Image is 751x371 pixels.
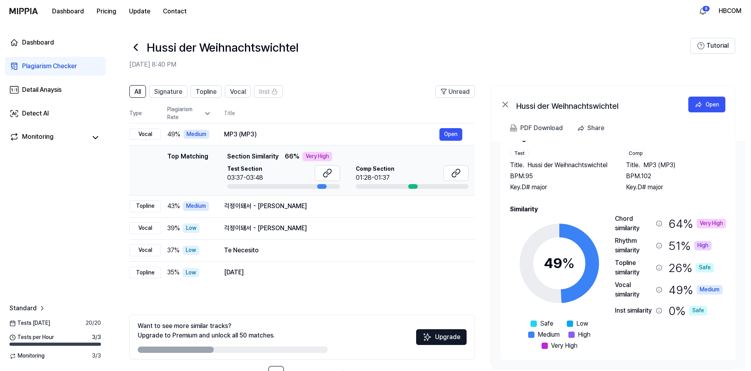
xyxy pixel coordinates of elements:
div: Hussi der Weihnachtswichtel [516,100,674,109]
span: 49 % [167,130,180,139]
div: 걱정이돼서 - [PERSON_NAME] [224,224,462,233]
img: Sparkles [422,332,432,342]
div: Topline [129,267,161,279]
span: High [578,330,590,339]
h1: Hussi der Weihnachtswichtel [147,39,299,56]
div: High [694,241,712,250]
span: Signature [154,87,182,97]
div: 01:28-01:37 [356,173,394,183]
a: SparklesUpgrade [416,336,467,343]
button: Inst [254,85,283,98]
a: Song InfoTestTitle.Hussi der WeihnachtswichtelBPM.95Key.D# majorCompTitle.MP3 (MP3)BPM.102Key.D# ... [491,141,745,368]
div: Rhythm similarity [615,236,653,255]
span: Monitoring [9,352,45,360]
div: 64 % [669,214,726,233]
a: Contact [157,4,193,19]
span: Vocal [230,87,246,97]
div: Chord similarity [615,214,653,233]
div: Medium [697,285,723,295]
div: Dashboard [22,38,54,47]
span: Medium [538,330,560,339]
div: Plagiarism Rate [167,106,211,121]
span: Inst [259,87,270,97]
th: Type [129,104,161,123]
button: Vocal [225,85,251,98]
button: Signature [149,85,187,98]
span: 39 % [167,224,180,233]
div: MP3 (MP3) [224,130,439,139]
span: Section Similarity [227,152,278,161]
img: PDF Download [510,125,517,132]
div: Top Matching [167,152,208,189]
span: Title . [626,160,640,170]
div: 51 % [669,236,712,255]
button: Dashboard [46,4,90,19]
span: Topline [196,87,217,97]
span: 3 / 3 [92,334,101,341]
div: 26 % [669,258,714,277]
div: Detect AI [22,109,49,118]
span: 3 / 3 [92,352,101,360]
div: 8 [702,6,710,12]
div: Comp [626,150,646,157]
div: Low [183,224,200,233]
a: Detail Anaysis [5,80,106,99]
div: Topline [129,200,161,212]
a: Detect AI [5,104,106,123]
div: Very High [697,219,726,228]
div: Te Necesito [224,246,462,255]
span: Low [576,319,588,328]
div: 03:37-03:48 [227,173,263,183]
button: Pricing [90,4,123,19]
div: Detail Anaysis [22,85,62,95]
a: Update [123,0,157,22]
button: Topline [191,85,222,98]
h2: [DATE] 8:40 PM [129,60,690,69]
div: Topline similarity [615,258,653,277]
div: Vocal [129,244,161,256]
button: HBCOM [719,6,742,16]
span: Standard [9,304,37,313]
div: Medium [183,201,209,211]
div: Safe [689,306,707,315]
span: 43 % [167,201,180,211]
span: Title . [510,160,524,170]
div: Vocal similarity [615,280,653,299]
a: Plagiarism Checker [5,57,106,76]
img: logo [9,8,38,14]
div: BPM. 102 [626,172,726,181]
div: Very High [303,152,332,161]
span: All [135,87,141,97]
div: Safe [696,263,714,272]
button: Tutorial [690,38,735,54]
span: MP3 (MP3) [643,160,676,170]
span: Hussi der Weihnachtswichtel [527,160,607,170]
button: Unread [435,85,475,98]
button: Share [574,120,611,136]
a: Standard [9,304,46,313]
span: Very High [551,341,577,350]
span: Unread [448,87,470,97]
button: Update [123,4,157,19]
div: Vocal [129,222,161,234]
button: 알림8 [697,5,709,17]
span: Comp Section [356,165,394,173]
a: Monitoring [9,132,87,143]
span: 20 / 20 [86,319,101,327]
div: Low [183,246,199,255]
span: 35 % [167,268,179,277]
th: Title [224,104,475,123]
a: Dashboard [5,33,106,52]
span: Tests [DATE] [9,319,50,327]
span: 66 % [285,152,299,161]
div: Test [510,150,529,157]
div: Medium [183,130,209,139]
button: PDF Download [508,120,564,136]
h2: Similarity [510,205,726,214]
button: Open [439,128,462,141]
div: Inst similarity [615,306,653,315]
a: Open [688,97,725,112]
div: Want to see more similar tracks? Upgrade to Premium and unlock all 50 matches. [138,321,275,340]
